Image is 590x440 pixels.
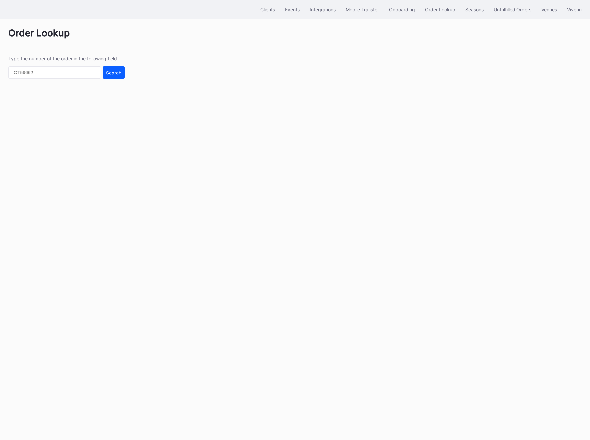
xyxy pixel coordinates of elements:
[310,7,336,12] div: Integrations
[305,3,341,16] button: Integrations
[260,7,275,12] div: Clients
[8,27,582,47] div: Order Lookup
[346,7,379,12] div: Mobile Transfer
[384,3,420,16] button: Onboarding
[536,3,562,16] button: Venues
[103,66,125,79] button: Search
[460,3,489,16] button: Seasons
[255,3,280,16] button: Clients
[541,7,557,12] div: Venues
[285,7,300,12] div: Events
[465,7,484,12] div: Seasons
[341,3,384,16] button: Mobile Transfer
[280,3,305,16] button: Events
[489,3,536,16] button: Unfulfilled Orders
[106,70,121,75] div: Search
[425,7,455,12] div: Order Lookup
[562,3,587,16] button: Vivenu
[420,3,460,16] button: Order Lookup
[389,7,415,12] div: Onboarding
[494,7,531,12] div: Unfulfilled Orders
[8,56,125,61] div: Type the number of the order in the following field
[567,7,582,12] div: Vivenu
[8,66,101,79] input: GT59662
